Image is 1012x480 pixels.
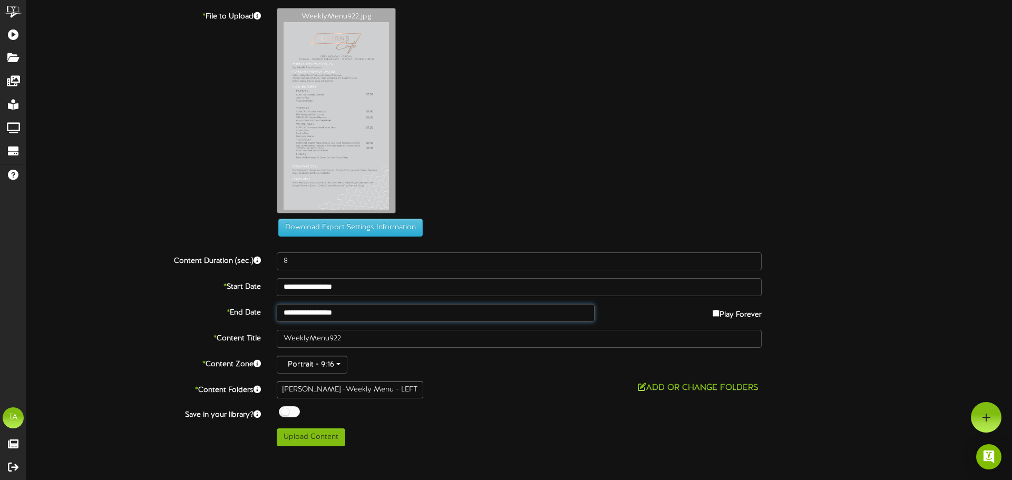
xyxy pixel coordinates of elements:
[635,381,762,395] button: Add or Change Folders
[18,381,269,396] label: Content Folders
[18,330,269,344] label: Content Title
[3,407,24,428] div: TA
[18,406,269,420] label: Save in your library?
[18,356,269,370] label: Content Zone
[273,223,423,231] a: Download Export Settings Information
[277,381,423,398] div: [PERSON_NAME] -Weekly Menu - LEFT
[277,330,762,348] input: Title of this Content
[976,444,1001,469] div: Open Intercom Messenger
[278,219,423,237] button: Download Export Settings Information
[277,428,345,446] button: Upload Content
[713,310,719,317] input: Play Forever
[18,278,269,292] label: Start Date
[277,356,347,374] button: Portrait - 9:16
[18,252,269,267] label: Content Duration (sec.)
[18,304,269,318] label: End Date
[18,8,269,22] label: File to Upload
[713,304,762,320] label: Play Forever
